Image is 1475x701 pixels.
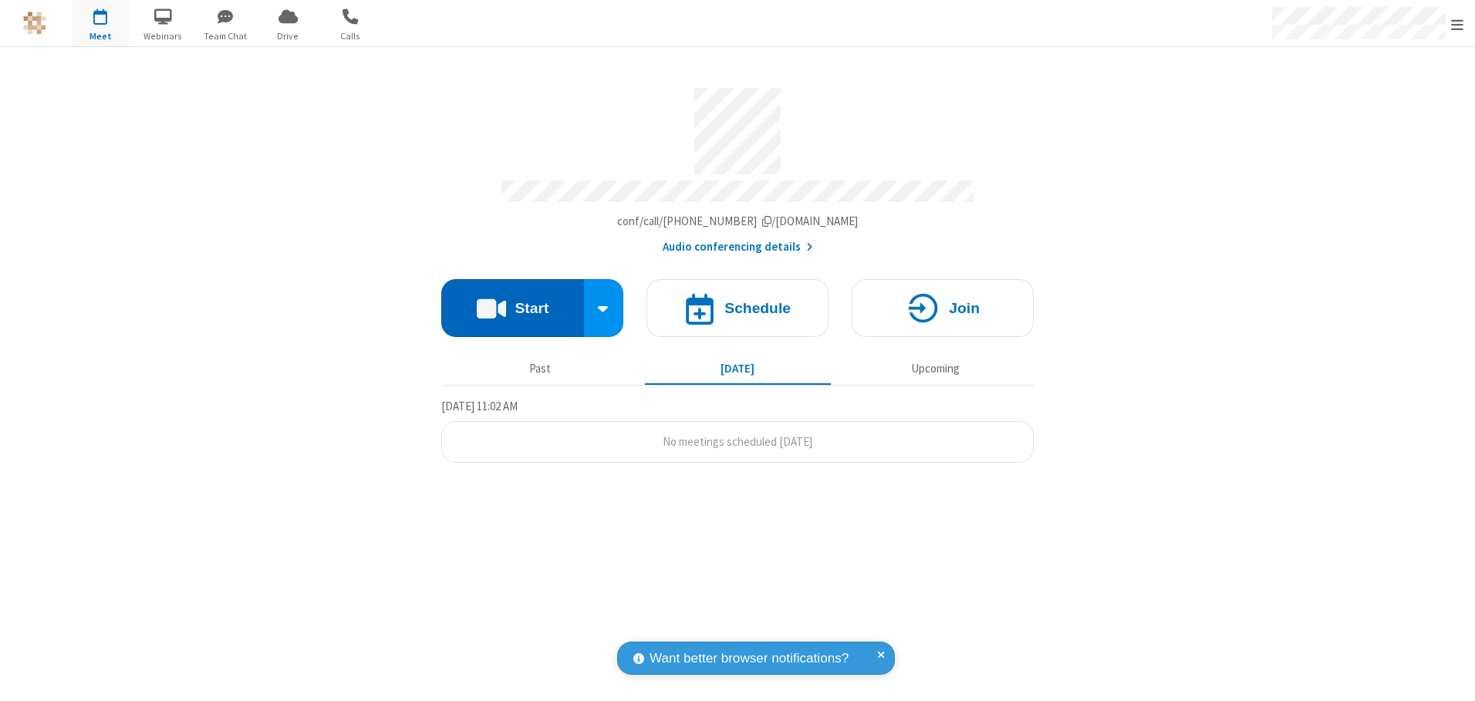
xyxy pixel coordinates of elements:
iframe: Chat [1436,661,1463,690]
span: [DATE] 11:02 AM [441,399,518,413]
button: Start [441,279,584,337]
section: Today's Meetings [441,397,1034,463]
span: Meet [72,29,130,43]
h4: Start [515,301,548,315]
h4: Join [949,301,980,315]
span: Webinars [134,29,192,43]
span: Want better browser notifications? [650,649,849,669]
button: Upcoming [842,354,1028,383]
span: Drive [259,29,317,43]
div: Start conference options [584,279,624,337]
span: Calls [322,29,380,43]
span: Team Chat [197,29,255,43]
button: Join [852,279,1034,337]
button: Schedule [646,279,829,337]
button: Past [447,354,633,383]
span: Copy my meeting room link [617,214,859,228]
button: Audio conferencing details [663,238,813,256]
img: QA Selenium DO NOT DELETE OR CHANGE [23,12,46,35]
section: Account details [441,76,1034,256]
h4: Schedule [724,301,791,315]
button: Copy my meeting room linkCopy my meeting room link [617,213,859,231]
span: No meetings scheduled [DATE] [663,434,812,449]
button: [DATE] [645,354,831,383]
